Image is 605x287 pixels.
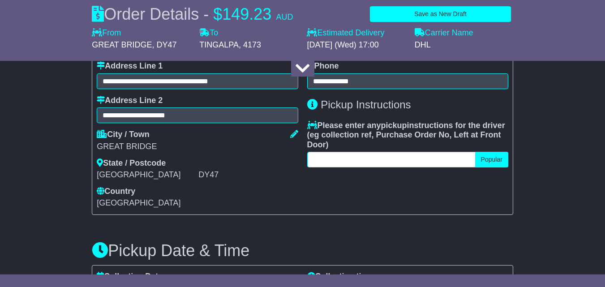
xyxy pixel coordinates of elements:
span: pickup [381,121,407,130]
span: eg collection ref, Purchase Order No, Left at Front Door [307,130,501,149]
span: [GEOGRAPHIC_DATA] [97,198,180,207]
label: Please enter any instructions for the driver ( ) [307,121,508,150]
label: From [92,28,121,38]
span: , 4173 [239,40,261,49]
h3: Pickup Date & Time [92,242,513,260]
div: DHL [415,40,513,50]
div: GREAT BRIDGE [97,142,298,152]
span: 149.23 [222,5,271,23]
label: Collection Date [97,272,163,282]
label: City / Town [97,130,150,140]
div: Order Details - [92,4,293,24]
span: GREAT BRIDGE [92,40,152,49]
span: TINGALPA [199,40,239,49]
label: Address Line 1 [97,61,163,71]
label: Collection time [307,272,373,282]
label: State / Postcode [97,158,166,168]
div: DY47 [198,170,298,180]
span: AUD [276,13,293,21]
span: $ [213,5,222,23]
div: [GEOGRAPHIC_DATA] [97,170,196,180]
label: Estimated Delivery [307,28,405,38]
label: To [199,28,218,38]
label: Carrier Name [415,28,473,38]
label: Address Line 2 [97,96,163,106]
span: Pickup Instructions [321,99,411,111]
span: , DY47 [152,40,177,49]
button: Popular [475,152,508,167]
button: Save as New Draft [370,6,511,22]
div: [DATE] (Wed) 17:00 [307,40,405,50]
label: Country [97,187,135,197]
